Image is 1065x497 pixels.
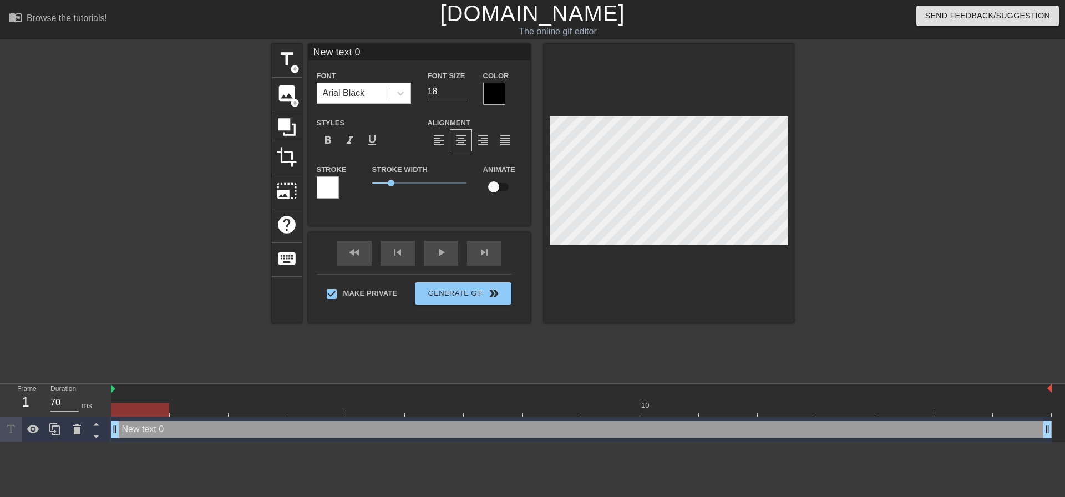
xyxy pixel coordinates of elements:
[454,134,468,147] span: format_align_center
[290,64,300,74] span: add_circle
[476,134,490,147] span: format_align_right
[17,392,34,412] div: 1
[9,11,22,24] span: menu_book
[321,134,334,147] span: format_bold
[343,134,357,147] span: format_italic
[440,1,625,26] a: [DOMAIN_NAME]
[1047,384,1052,393] img: bound-end.png
[317,164,347,175] label: Stroke
[428,70,465,82] label: Font Size
[317,118,345,129] label: Styles
[317,70,336,82] label: Font
[348,246,361,259] span: fast_rewind
[276,180,297,201] span: photo_size_select_large
[483,164,515,175] label: Animate
[434,246,448,259] span: play_arrow
[916,6,1059,26] button: Send Feedback/Suggestion
[925,9,1050,23] span: Send Feedback/Suggestion
[109,424,120,435] span: drag_handle
[366,134,379,147] span: format_underline
[361,25,755,38] div: The online gif editor
[428,118,470,129] label: Alignment
[323,87,365,100] div: Arial Black
[478,246,491,259] span: skip_next
[391,246,404,259] span: skip_previous
[276,146,297,168] span: crop
[432,134,445,147] span: format_align_left
[343,288,398,299] span: Make Private
[1042,424,1053,435] span: drag_handle
[290,98,300,108] span: add_circle
[483,70,509,82] label: Color
[82,400,92,412] div: ms
[50,386,76,393] label: Duration
[419,287,506,300] span: Generate Gif
[276,83,297,104] span: image
[415,282,511,305] button: Generate Gif
[487,287,500,300] span: double_arrow
[9,384,42,416] div: Frame
[641,400,651,411] div: 10
[499,134,512,147] span: format_align_justify
[276,214,297,235] span: help
[372,164,428,175] label: Stroke Width
[276,49,297,70] span: title
[276,248,297,269] span: keyboard
[27,13,107,23] div: Browse the tutorials!
[9,11,107,28] a: Browse the tutorials!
